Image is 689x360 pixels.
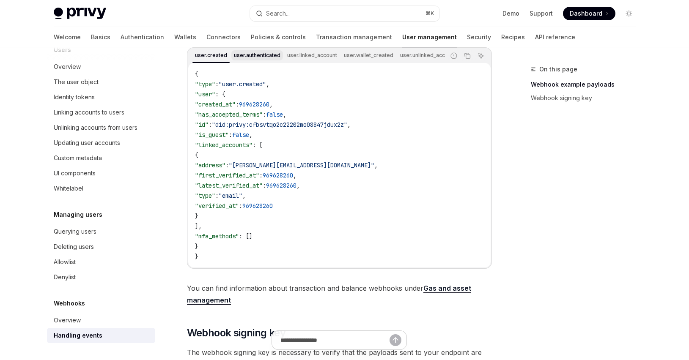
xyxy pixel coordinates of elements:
span: : [ [253,141,263,149]
a: Overview [47,313,155,328]
div: Denylist [54,272,76,282]
a: Custom metadata [47,150,155,166]
span: : [263,182,266,189]
span: "mfa_methods" [195,232,239,240]
a: Denylist [47,270,155,285]
a: Allowlist [47,254,155,270]
img: light logo [54,8,106,19]
span: ⌘ K [425,10,434,17]
div: Identity tokens [54,92,95,102]
span: 969628260 [266,182,296,189]
span: "latest_verified_at" [195,182,263,189]
a: Connectors [206,27,241,47]
span: "email" [219,192,242,199]
a: Welcome [54,27,81,47]
span: { [195,151,198,159]
span: : [225,161,229,169]
span: , [249,131,253,139]
a: Basics [91,27,110,47]
span: : [209,121,212,128]
span: "type" [195,192,215,199]
span: } [195,253,198,260]
a: User management [402,27,457,47]
a: Identity tokens [47,90,155,105]
div: Updating user accounts [54,138,120,148]
div: Querying users [54,226,96,237]
span: : [239,202,242,210]
a: Updating user accounts [47,135,155,150]
a: Authentication [121,27,164,47]
a: UI components [47,166,155,181]
a: Webhook example payloads [531,78,642,91]
span: 969628260 [263,172,293,179]
span: : [215,80,219,88]
a: Transaction management [316,27,392,47]
span: "[PERSON_NAME][EMAIL_ADDRESS][DOMAIN_NAME]" [229,161,374,169]
a: Querying users [47,224,155,239]
a: Security [467,27,491,47]
span: false [232,131,249,139]
a: Whitelabel [47,181,155,196]
h5: Managing users [54,210,102,220]
span: : { [215,90,225,98]
span: , [242,192,246,199]
span: , [296,182,300,189]
a: Policies & controls [251,27,306,47]
span: : [229,131,232,139]
a: Webhook signing key [531,91,642,105]
button: Copy the contents from the code block [462,50,473,61]
a: Unlinking accounts from users [47,120,155,135]
span: : [215,192,219,199]
div: user.linked_account [285,50,340,60]
a: The user object [47,74,155,90]
span: 969628260 [242,202,273,210]
span: , [293,172,296,179]
span: ], [195,222,202,230]
span: "did:privy:cfbsvtqo2c22202mo08847jdux2z" [212,121,347,128]
span: "type" [195,80,215,88]
button: Ask AI [475,50,486,61]
span: , [266,80,269,88]
span: , [374,161,378,169]
span: } [195,243,198,250]
span: , [347,121,351,128]
a: Overview [47,59,155,74]
button: Send message [390,334,401,346]
div: Search... [266,8,290,19]
span: : [259,172,263,179]
a: Linking accounts to users [47,105,155,120]
div: Overview [54,315,81,325]
span: 969628260 [239,101,269,108]
span: On this page [539,64,577,74]
div: Whitelabel [54,183,83,194]
div: Allowlist [54,257,76,267]
button: Report incorrect code [448,50,459,61]
a: Support [530,9,553,18]
button: Open search [250,6,439,21]
div: The user object [54,77,99,87]
span: You can find information about transaction and balance webhooks under [187,282,492,306]
h5: Webhooks [54,298,85,308]
a: Handling events [47,328,155,343]
div: Linking accounts to users [54,107,124,117]
span: "id" [195,121,209,128]
span: "created_at" [195,101,236,108]
div: Unlinking accounts from users [54,123,137,133]
span: , [269,101,273,108]
span: "address" [195,161,225,169]
input: Ask a question... [280,331,390,349]
a: Wallets [174,27,196,47]
span: { [195,70,198,78]
span: false [266,111,283,118]
a: API reference [535,27,575,47]
div: Custom metadata [54,153,102,163]
span: "verified_at" [195,202,239,210]
a: Recipes [501,27,525,47]
span: "linked_accounts" [195,141,253,149]
div: Overview [54,62,81,72]
div: user.unlinked_account [398,50,458,60]
div: user.authenticated [231,50,283,60]
span: } [195,212,198,220]
a: Demo [502,9,519,18]
div: Handling events [54,330,102,341]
